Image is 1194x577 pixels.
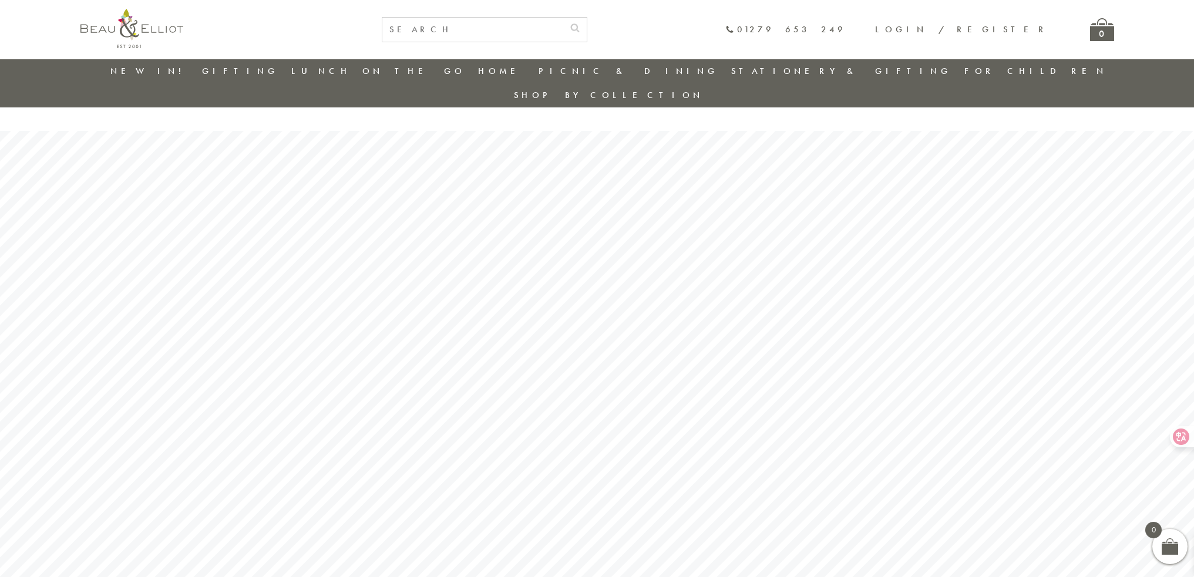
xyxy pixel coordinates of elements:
[964,65,1107,77] a: For Children
[291,65,465,77] a: Lunch On The Go
[539,65,718,77] a: Picnic & Dining
[202,65,278,77] a: Gifting
[80,9,183,48] img: logo
[731,65,951,77] a: Stationery & Gifting
[875,23,1049,35] a: Login / Register
[1145,522,1162,538] span: 0
[382,18,563,42] input: SEARCH
[1090,18,1114,41] a: 0
[110,65,189,77] a: New in!
[514,89,704,101] a: Shop by collection
[478,65,525,77] a: Home
[725,25,846,35] a: 01279 653 249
